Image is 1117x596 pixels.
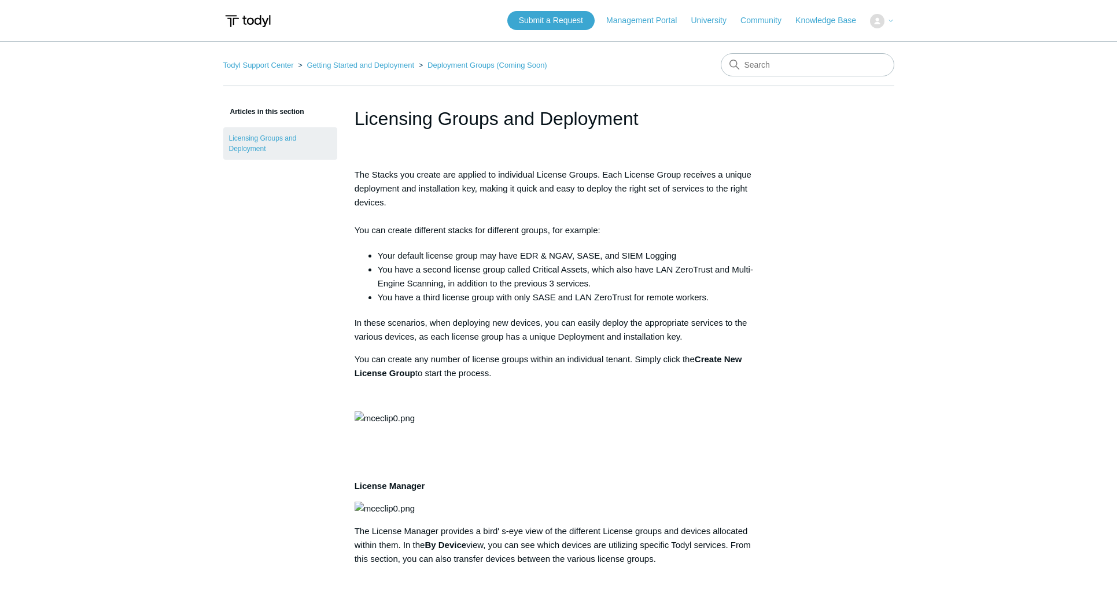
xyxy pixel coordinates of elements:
img: mceclip0.png [355,411,415,425]
li: Deployment Groups (Coming Soon) [416,61,547,69]
strong: License Manager [355,481,425,491]
li: Getting Started and Deployment [296,61,416,69]
a: Deployment Groups (Coming Soon) [427,61,547,69]
a: Getting Started and Deployment [307,61,414,69]
a: Licensing Groups and Deployment [223,127,337,160]
strong: By Device [425,540,466,550]
p: You can create any number of license groups within an individual tenant. Simply click the to star... [355,352,763,380]
a: Management Portal [606,14,688,27]
a: University [691,14,738,27]
li: Todyl Support Center [223,61,296,69]
p: In these scenarios, when deploying new devices, you can easily deploy the appropriate services to... [355,316,763,344]
input: Search [721,53,894,76]
a: Community [740,14,793,27]
a: Submit a Request [507,11,595,30]
span: Articles in this section [223,108,304,116]
li: You have a second license group called Critical Assets, which also have LAN ZeroTrust and Multi-E... [378,263,763,290]
strong: Create New License Group [355,354,742,378]
p: The Stacks you create are applied to individual License Groups. Each License Group receives a uni... [355,168,763,237]
a: Todyl Support Center [223,61,294,69]
li: You have a third license group with only SASE and LAN ZeroTrust for remote workers. [378,290,763,304]
a: Knowledge Base [795,14,868,27]
p: The License Manager provides a bird' s-eye view of the different License groups and devices alloc... [355,524,763,566]
li: Your default license group may have EDR & NGAV, SASE, and SIEM Logging [378,249,763,263]
img: Todyl Support Center Help Center home page [223,10,272,32]
h1: Licensing Groups and Deployment [355,105,763,133]
img: mceclip0.png [355,502,415,516]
